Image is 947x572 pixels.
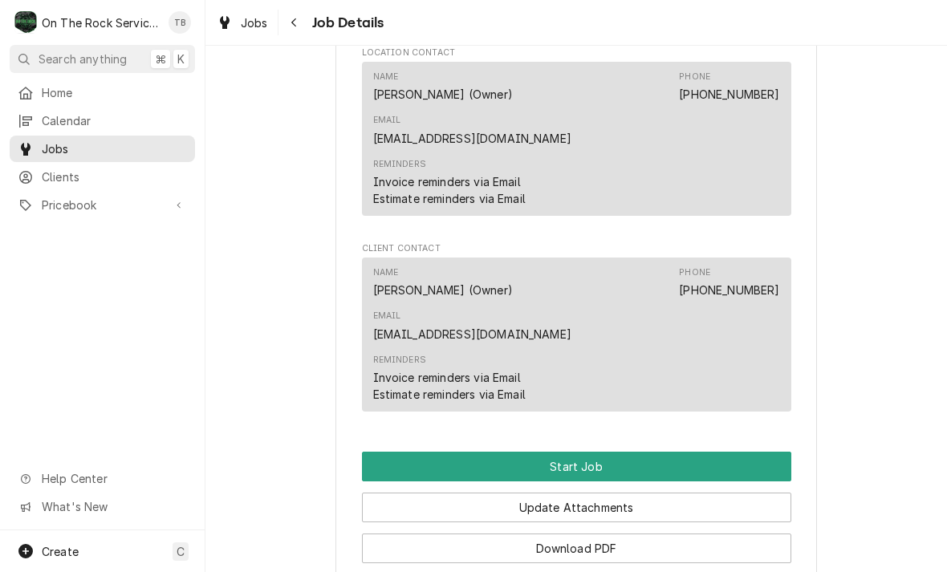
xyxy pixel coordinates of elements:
a: [PHONE_NUMBER] [679,283,779,297]
a: Clients [10,164,195,190]
div: Name [373,266,399,279]
span: Help Center [42,470,185,487]
span: Create [42,545,79,558]
div: Phone [679,266,710,279]
span: Client Contact [362,242,791,255]
div: TB [169,11,191,34]
div: Email [373,310,401,323]
span: Location Contact [362,47,791,59]
div: Reminders [373,158,426,171]
div: Name [373,71,513,103]
span: Job Details [307,12,384,34]
a: Calendar [10,108,195,134]
div: Button Group [362,452,791,563]
span: Jobs [42,140,187,157]
button: Download PDF [362,533,791,563]
div: Name [373,71,399,83]
div: Client Contact List [362,258,791,418]
div: Client Contact [362,242,791,418]
div: Email [373,114,571,146]
div: On The Rock Services [42,14,160,31]
div: Reminders [373,354,426,367]
span: Calendar [42,112,187,129]
span: Pricebook [42,197,163,213]
div: Button Group Row [362,452,791,481]
a: Go to Help Center [10,465,195,492]
div: Reminders [373,354,526,403]
span: Home [42,84,187,101]
span: C [177,543,185,560]
a: Go to What's New [10,493,195,520]
a: Jobs [10,136,195,162]
div: Contact [362,258,791,411]
div: Phone [679,266,779,298]
div: O [14,11,37,34]
div: On The Rock Services's Avatar [14,11,37,34]
div: Name [373,266,513,298]
span: What's New [42,498,185,515]
div: Email [373,114,401,127]
span: Jobs [241,14,268,31]
span: ⌘ [155,51,166,67]
a: [EMAIL_ADDRESS][DOMAIN_NAME] [373,327,571,341]
div: Phone [679,71,710,83]
div: Email [373,310,571,342]
div: [PERSON_NAME] (Owner) [373,86,513,103]
span: Clients [42,168,187,185]
div: Location Contact List [362,62,791,222]
a: Jobs [210,10,274,36]
div: Todd Brady's Avatar [169,11,191,34]
span: K [177,51,185,67]
span: Search anything [39,51,127,67]
div: Contact [362,62,791,215]
a: [PHONE_NUMBER] [679,87,779,101]
div: Phone [679,71,779,103]
button: Navigate back [282,10,307,35]
div: Location Contact [362,47,791,222]
button: Update Attachments [362,493,791,522]
button: Start Job [362,452,791,481]
div: Invoice reminders via Email [373,173,521,190]
div: Invoice reminders via Email [373,369,521,386]
a: Home [10,79,195,106]
a: [EMAIL_ADDRESS][DOMAIN_NAME] [373,132,571,145]
button: Search anything⌘K [10,45,195,73]
div: Button Group Row [362,522,791,563]
div: Estimate reminders via Email [373,386,526,403]
div: Reminders [373,158,526,207]
div: Button Group Row [362,481,791,522]
a: Go to Pricebook [10,192,195,218]
div: [PERSON_NAME] (Owner) [373,282,513,298]
div: Estimate reminders via Email [373,190,526,207]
